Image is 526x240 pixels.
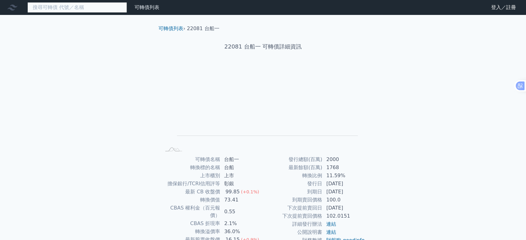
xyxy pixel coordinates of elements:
[158,25,183,31] a: 可轉債列表
[27,2,127,13] input: 搜尋可轉債 代號／名稱
[322,212,365,220] td: 102.0151
[241,189,259,194] span: (+0.1%)
[486,2,521,12] a: 登入／註冊
[263,220,322,228] td: 詳細發行辦法
[220,196,263,204] td: 73.41
[322,180,365,188] td: [DATE]
[161,204,220,219] td: CBAS 權利金（百元報價）
[220,228,263,236] td: 36.0%
[224,188,241,196] div: 99.85
[263,164,322,172] td: 最新餘額(百萬)
[161,172,220,180] td: 上市櫃別
[322,164,365,172] td: 1768
[161,180,220,188] td: 擔保銀行/TCRI信用評等
[322,155,365,164] td: 2000
[263,180,322,188] td: 發行日
[161,188,220,196] td: 最新 CB 收盤價
[220,180,263,188] td: 彰銀
[263,212,322,220] td: 下次提前賣回價格
[263,228,322,236] td: 公開說明書
[134,4,159,10] a: 可轉債列表
[161,219,220,228] td: CBAS 折現率
[322,196,365,204] td: 100.0
[158,25,185,32] li: ›
[220,172,263,180] td: 上市
[220,164,263,172] td: 台船
[326,221,336,227] a: 連結
[161,164,220,172] td: 轉換標的名稱
[220,155,263,164] td: 台船一
[153,42,373,51] h1: 22081 台船一 可轉債詳細資訊
[263,155,322,164] td: 發行總額(百萬)
[161,155,220,164] td: 可轉債名稱
[187,25,219,32] li: 22081 台船一
[161,228,220,236] td: 轉換溢價率
[263,188,322,196] td: 到期日
[326,229,336,235] a: 連結
[263,196,322,204] td: 到期賣回價格
[263,172,322,180] td: 轉換比例
[322,204,365,212] td: [DATE]
[220,219,263,228] td: 2.1%
[322,172,365,180] td: 11.59%
[263,204,322,212] td: 下次提前賣回日
[171,71,358,145] g: Chart
[220,204,263,219] td: 0.55
[161,196,220,204] td: 轉換價值
[322,188,365,196] td: [DATE]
